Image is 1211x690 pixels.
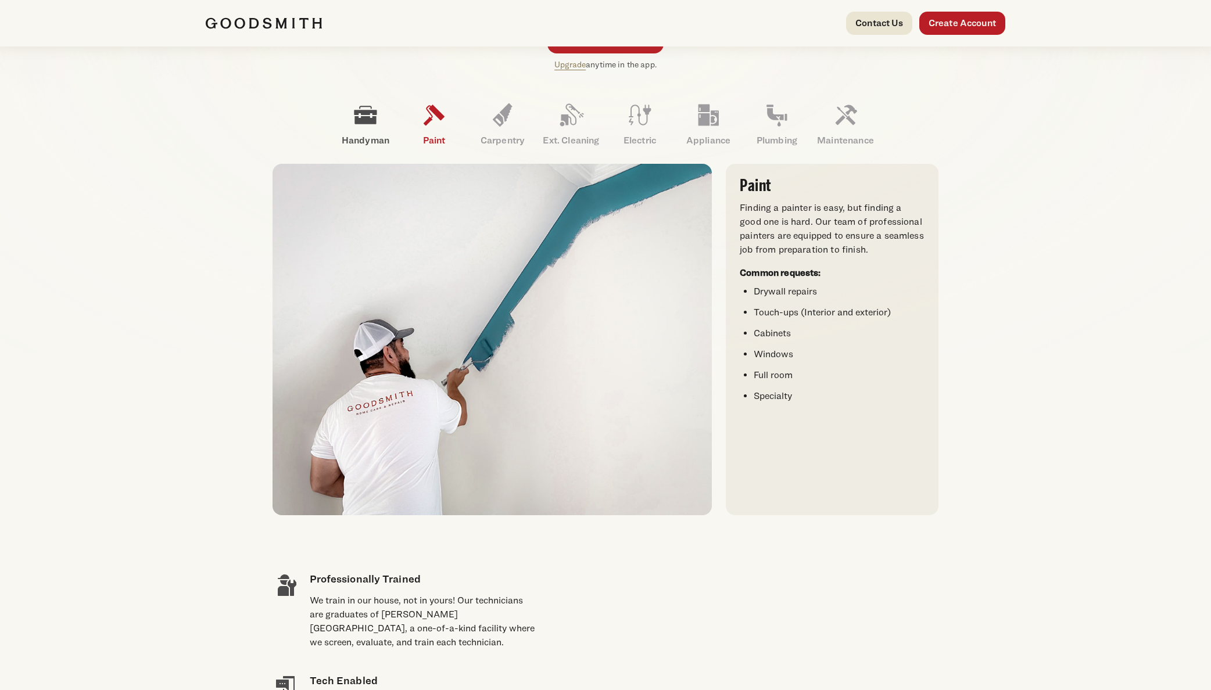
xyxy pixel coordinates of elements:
[754,285,925,299] li: Drywall repairs
[605,94,674,154] a: Electric
[674,134,743,148] p: Appliance
[331,94,400,154] a: Handyman
[468,134,537,148] p: Carpentry
[754,306,925,319] li: Touch-ups (Interior and exterior)
[537,134,605,148] p: Ext. Cleaning
[310,594,536,649] div: We train in our house, not in yours! Our technicians are graduates of [PERSON_NAME][GEOGRAPHIC_DA...
[310,673,536,688] h4: Tech Enabled
[206,17,322,29] img: Goodsmith
[740,178,925,194] h3: Paint
[743,94,811,154] a: Plumbing
[811,94,880,154] a: Maintenance
[740,201,925,257] p: Finding a painter is easy, but finding a good one is hard. Our team of professional painters are ...
[400,94,468,154] a: Paint
[468,94,537,154] a: Carpentry
[400,134,468,148] p: Paint
[754,326,925,340] li: Cabinets
[554,59,586,69] a: Upgrade
[811,134,880,148] p: Maintenance
[754,389,925,403] li: Specialty
[754,368,925,382] li: Full room
[554,58,657,71] p: anytime in the app.
[919,12,1005,35] a: Create Account
[273,164,712,515] img: Goodsmith painter painting a teal border on an off-white wall.
[674,94,743,154] a: Appliance
[537,94,605,154] a: Ext. Cleaning
[846,12,912,35] a: Contact Us
[331,134,400,148] p: Handyman
[740,267,821,278] strong: Common requests:
[743,134,811,148] p: Plumbing
[754,347,925,361] li: Windows
[310,571,536,587] h4: Professionally Trained
[605,134,674,148] p: Electric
